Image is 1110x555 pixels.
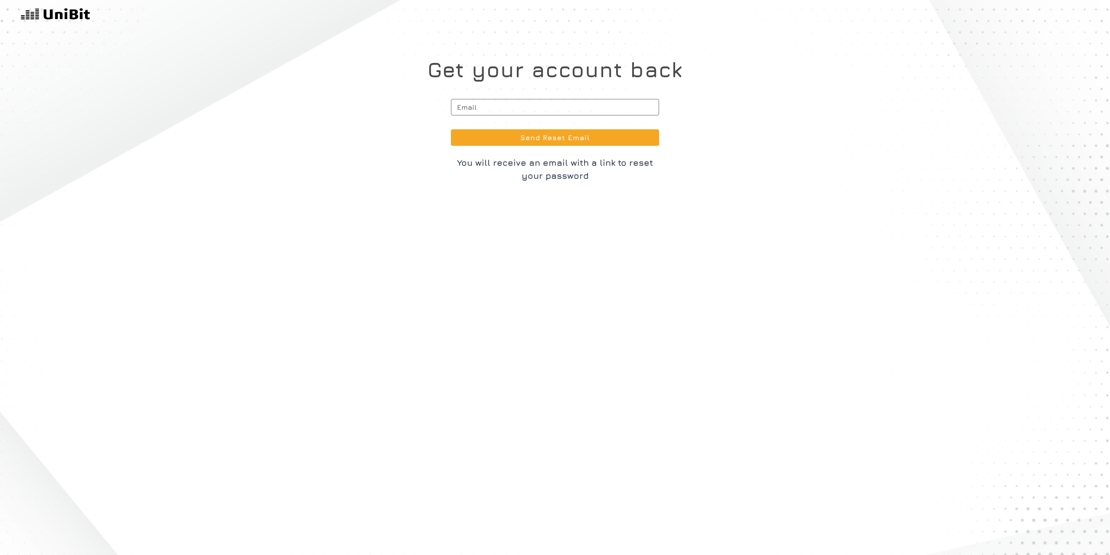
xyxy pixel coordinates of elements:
[451,156,659,182] p: You will receive an email with a link to reset your password
[451,129,659,146] button: Send Reset Email
[451,96,659,118] span: Email
[1067,512,1100,545] iframe: Drift Widget Chat Controller
[21,7,90,23] img: v31kVAdV+ltHqyPP9805dAV0ttielyHdjWdf+P4AoAAAAleaEIAAAAEFwBAABAcAUAAEBwBQAAAMEVAAAABFcAAAAEVwAAABB...
[314,57,796,82] h1: Get your account back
